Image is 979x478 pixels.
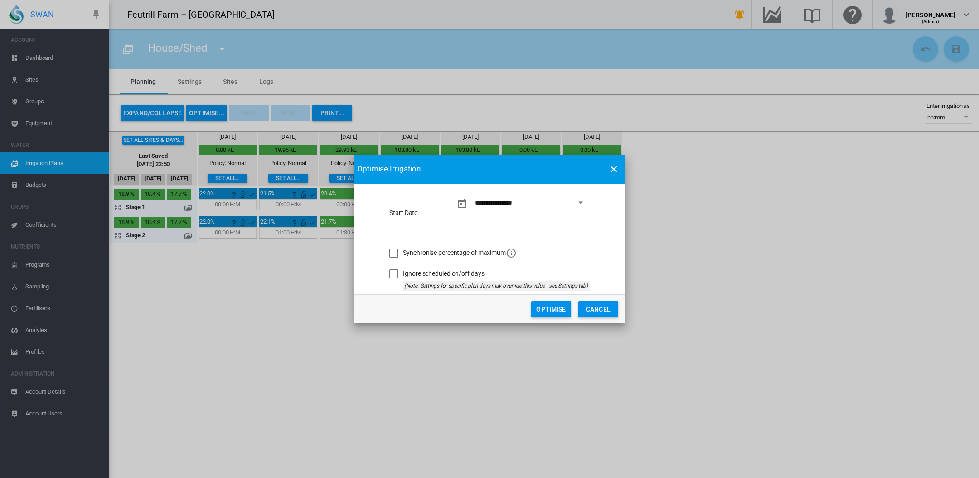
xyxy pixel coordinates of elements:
[578,301,618,317] button: Cancel
[506,248,517,259] md-icon: icon-information-outline
[608,164,619,175] md-icon: icon-close
[403,269,484,278] div: Ignore scheduled on/off days
[389,209,449,218] label: Start Date:
[403,249,517,256] span: Synchronise percentage of maximum
[389,248,517,259] md-checkbox: Synchronise percentage of maximum
[572,195,589,211] button: Open calendar
[354,155,625,324] md-dialog: Start Date: ...
[453,195,471,213] button: md-calendar
[357,164,421,175] span: Optimise Irrigation
[605,160,623,178] button: icon-close
[389,269,484,278] md-checkbox: Ignore scheduled on/off days
[403,281,590,291] div: (Note: Settings for specific plan days may override this value - see Settings tab)
[531,301,571,317] button: Optimise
